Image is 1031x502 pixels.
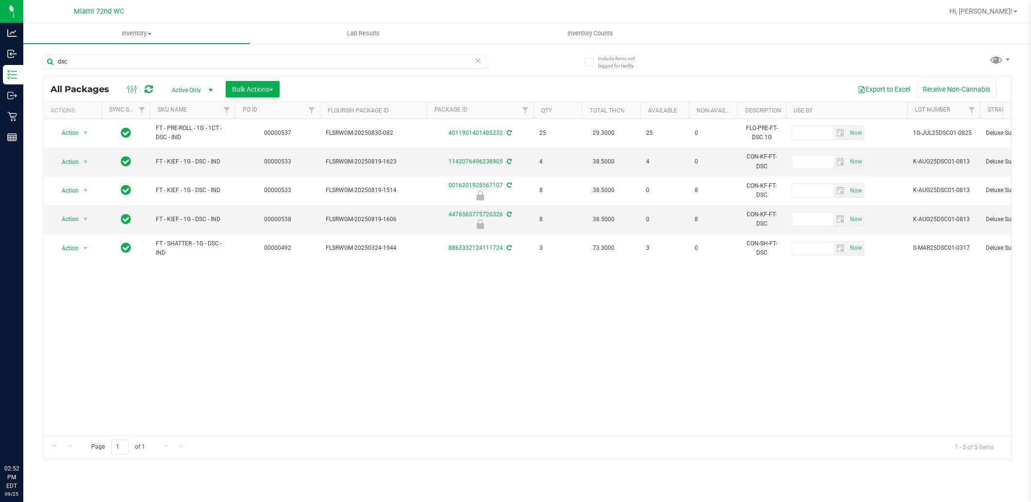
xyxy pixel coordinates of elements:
[848,126,864,140] span: Set Current date
[913,186,974,195] span: K-AUG25DSC01-0813
[913,157,974,166] span: K-AUG25DSC01-0813
[743,238,780,259] div: CON-SH-FT-DSC
[695,129,732,138] span: 0
[264,187,291,194] a: 00000533
[646,129,683,138] span: 25
[156,157,229,166] span: FT - KIEF - 1G - DSC - IND
[7,49,17,59] inline-svg: Inbound
[833,155,848,169] span: select
[539,129,576,138] span: 25
[23,29,250,38] span: Inventory
[80,212,92,226] span: select
[111,439,129,454] input: 1
[326,215,421,224] span: FLSRWGM-20250819-1606
[434,106,467,113] a: Package ID
[121,212,131,226] span: In Sync
[449,211,503,218] a: 4476565775726326
[988,106,1008,113] a: Strain
[505,211,512,218] span: Sync from Compliance System
[848,212,864,227] span: Set Current date
[7,28,17,38] inline-svg: Analytics
[134,102,150,118] a: Filter
[794,107,813,114] a: Use By
[156,124,229,142] span: FT - PRE-ROLL - 1G - 1CT - DSC - IND
[833,212,848,226] span: select
[226,81,280,97] button: Bulk Actions
[554,29,626,38] span: Inventory Counts
[264,244,291,251] a: 00000492
[74,7,124,16] span: Miami 72nd WC
[7,91,17,100] inline-svg: Outbound
[646,186,683,195] span: 0
[23,23,250,44] a: Inventory
[109,106,147,113] a: Sync Status
[590,107,625,114] a: Total THC%
[250,23,477,44] a: Lab Results
[53,212,79,226] span: Action
[949,7,1013,15] span: Hi, [PERSON_NAME]!
[964,102,980,118] a: Filter
[695,243,732,253] span: 0
[449,244,503,251] a: 8863332124111724
[695,215,732,224] span: 8
[913,215,974,224] span: K-AUG25DSC01-0813
[326,186,421,195] span: FLSRWGM-20250819-1514
[833,184,848,197] span: select
[80,126,92,140] span: select
[10,424,39,453] iframe: Resource center
[43,54,486,69] input: Search Package ID, Item Name, SKU, Lot or Part Number...
[588,126,619,140] span: 29.3000
[588,212,619,227] span: 38.5000
[4,464,19,490] p: 02:52 PM EDT
[505,130,512,136] span: Sync from Compliance System
[505,244,512,251] span: Sync from Compliance System
[695,186,732,195] span: 8
[264,216,291,223] a: 00000538
[53,155,79,169] span: Action
[121,126,131,140] span: In Sync
[848,155,864,169] span: select
[539,243,576,253] span: 3
[915,106,950,113] a: Lot Number
[539,186,576,195] span: 8
[588,155,619,169] span: 38.5000
[848,241,864,255] span: Set Current date
[477,23,703,44] a: Inventory Counts
[264,158,291,165] a: 00000533
[326,129,421,138] span: FLSRWGM-20250830-082
[745,107,782,114] a: Description
[425,219,535,229] div: Newly Received
[743,123,780,143] div: FLO-PRE-FT-DSC.1G
[539,157,576,166] span: 4
[243,106,257,113] a: PO ID
[505,158,512,165] span: Sync from Compliance System
[505,182,512,189] span: Sync from Compliance System
[695,157,732,166] span: 0
[916,81,997,97] button: Receive Non-Cannabis
[833,126,848,140] span: select
[326,243,421,253] span: FLSRWGM-20250324-1944
[449,130,503,136] a: 4011901401485232
[851,81,916,97] button: Export to Excel
[156,186,229,195] span: FT - KIEF - 1G - DSC - IND
[646,215,683,224] span: 0
[743,151,780,172] div: CON-KF-FT-DSC
[517,102,533,118] a: Filter
[156,239,229,258] span: FT - SHATTER - 1G - DSC - IND
[539,215,576,224] span: 8
[158,106,187,113] a: SKU Name
[913,129,974,138] span: 1G-JUL25DSC01-0825
[326,157,421,166] span: FLSRWGM-20250819-1623
[449,158,503,165] a: 1142076496238905
[334,29,393,38] span: Lab Results
[121,241,131,255] span: In Sync
[80,242,92,255] span: select
[4,490,19,498] p: 09/25
[83,439,153,454] span: Page of 1
[743,180,780,201] div: CON-KF-FT-DSC
[833,242,848,255] span: select
[697,107,740,114] a: Non-Available
[156,215,229,224] span: FT - KIEF - 1G - DSC - IND
[53,242,79,255] span: Action
[264,130,291,136] a: 00000537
